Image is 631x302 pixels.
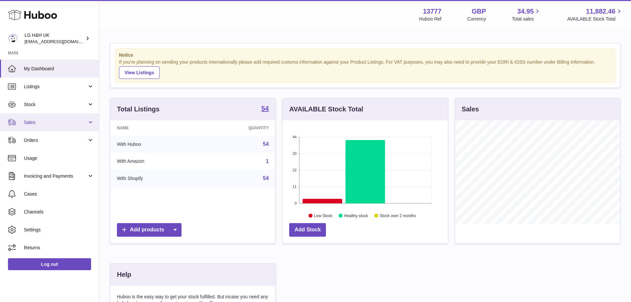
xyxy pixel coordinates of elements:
text: Stock over 2 months [380,213,416,218]
text: 33 [293,151,297,155]
span: Stock [24,101,87,108]
a: 34.95 Total sales [512,7,541,22]
strong: 13777 [423,7,442,16]
text: 44 [293,135,297,139]
a: 54 [261,105,269,113]
span: Channels [24,209,94,215]
span: Invoicing and Payments [24,173,87,179]
text: 11 [293,185,297,189]
span: Returns [24,245,94,251]
h3: Total Listings [117,105,160,114]
strong: Notice [119,52,611,58]
a: 54 [263,141,269,147]
span: Orders [24,137,87,144]
div: Huboo Ref [419,16,442,22]
text: Low Stock [314,213,333,218]
span: [EMAIL_ADDRESS][DOMAIN_NAME] [25,39,97,44]
span: Sales [24,119,87,126]
strong: GBP [472,7,486,16]
span: 34.95 [517,7,534,16]
strong: 54 [261,105,269,112]
a: 11,882.46 AVAILABLE Stock Total [567,7,623,22]
span: Settings [24,227,94,233]
span: Total sales [512,16,541,22]
td: With Huboo [110,136,201,153]
text: Healthy stock [344,213,368,218]
text: 22 [293,168,297,172]
span: Listings [24,84,87,90]
span: Usage [24,155,94,161]
span: My Dashboard [24,66,94,72]
td: With Amazon [110,153,201,170]
h3: Help [117,270,131,279]
span: Cases [24,191,94,197]
div: If you're planning on sending your products internationally please add required customs informati... [119,59,611,79]
a: 54 [263,175,269,181]
a: Add products [117,223,182,237]
a: Add Stock [289,223,326,237]
span: AVAILABLE Stock Total [567,16,623,22]
th: Name [110,120,201,136]
h3: AVAILABLE Stock Total [289,105,363,114]
div: LG H&H UK [25,32,84,45]
div: Currency [467,16,486,22]
span: 11,882.46 [586,7,615,16]
a: Log out [8,258,91,270]
a: 1 [266,158,269,164]
a: View Listings [119,66,160,79]
text: 0 [295,201,297,205]
h3: Sales [462,105,479,114]
td: With Shopify [110,170,201,187]
th: Quantity [201,120,276,136]
img: veechen@lghnh.co.uk [8,33,18,43]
